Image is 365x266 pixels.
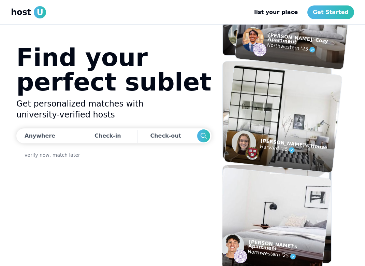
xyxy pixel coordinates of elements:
img: example listing [223,165,331,263]
p: [PERSON_NAME]' Cozy Apartment [267,33,346,49]
a: verify now, match later [25,152,80,158]
img: example listing host [233,249,248,264]
button: Anywhere [16,128,76,143]
img: example listing host [230,129,257,156]
p: [PERSON_NAME]'s Apartment [248,239,324,255]
a: list your place [249,5,303,19]
div: Check-in [94,129,121,143]
img: example listing host [228,23,253,47]
img: example listing [224,64,342,173]
img: example listing host [220,233,246,260]
h1: Find your perfect sublet [16,45,211,94]
p: Harvard '25 [260,142,327,157]
a: Get Started [307,5,354,19]
nav: Main [249,5,354,19]
img: example listing host [245,146,260,161]
img: example listing host [241,26,265,53]
p: [PERSON_NAME]'s House [260,138,327,150]
p: Northwestern '25 [267,41,345,57]
h2: Get personalized matches with university-verified hosts [16,98,211,120]
span: U [34,6,46,18]
img: example listing [223,61,331,159]
img: example listing host [252,42,267,57]
a: hostU [11,6,46,18]
button: Search [197,129,210,142]
div: Anywhere [25,132,55,140]
span: host [11,7,31,18]
div: Dates trigger [16,128,211,143]
div: Check-out [150,129,184,143]
p: Northwestern '25 [247,248,323,264]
